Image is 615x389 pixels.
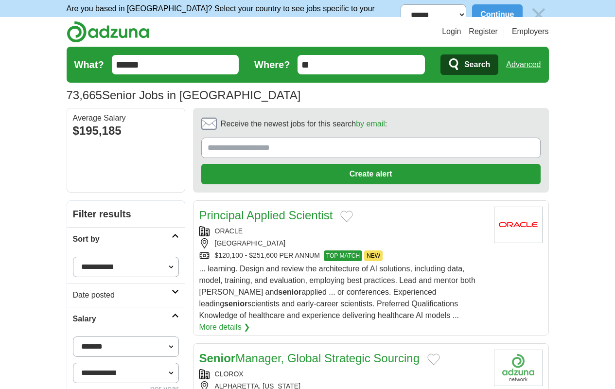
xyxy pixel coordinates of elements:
strong: senior [278,288,301,296]
h2: Date posted [73,289,172,301]
img: Clorox logo [494,350,543,386]
img: Adzuna logo [67,21,149,43]
a: Employers [512,26,549,37]
button: Add to favorite jobs [340,211,353,222]
a: Date posted [67,283,185,307]
a: SeniorManager, Global Strategic Sourcing [199,352,420,365]
button: Search [440,54,498,75]
label: Where? [254,57,290,72]
a: Sort by [67,227,185,251]
button: Create alert [201,164,541,184]
a: CLOROX [215,370,244,378]
strong: senior [224,300,247,308]
a: Principal Applied Scientist [199,209,333,222]
div: $195,185 [73,122,179,140]
span: Search [464,55,490,74]
div: [GEOGRAPHIC_DATA] [199,238,486,248]
h1: Senior Jobs in [GEOGRAPHIC_DATA] [67,88,301,102]
a: More details ❯ [199,321,250,333]
span: ... learning. Design and review the architecture of AI solutions, including data, model, training... [199,265,475,319]
a: Register [469,26,498,37]
a: ORACLE [215,227,243,235]
div: $120,100 - $251,600 PER ANNUM [199,250,486,261]
div: Average Salary [73,114,179,122]
button: Continue [472,4,522,25]
span: Receive the newest jobs for this search : [221,118,387,130]
h2: Filter results [67,201,185,227]
strong: Senior [199,352,236,365]
span: 73,665 [67,87,102,104]
h2: Salary [73,313,172,325]
img: icon_close_no_bg.svg [528,4,549,25]
h2: Sort by [73,233,172,245]
p: Are you based in [GEOGRAPHIC_DATA]? Select your country to see jobs specific to your location. [67,3,401,26]
button: Add to favorite jobs [427,354,440,365]
span: NEW [364,250,383,261]
label: What? [74,57,104,72]
span: TOP MATCH [324,250,362,261]
a: Login [442,26,461,37]
img: Oracle logo [494,207,543,243]
a: Advanced [506,55,541,74]
a: by email [356,120,385,128]
a: Salary [67,307,185,331]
